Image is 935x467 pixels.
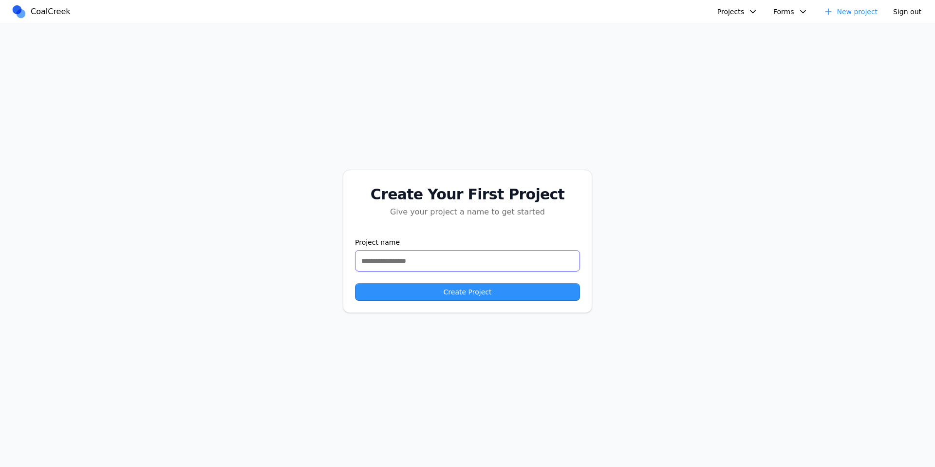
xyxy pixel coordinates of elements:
div: Create Your First Project [355,186,580,203]
a: New project [818,4,884,19]
button: Create Project [355,283,580,301]
button: Sign out [887,4,927,19]
span: CoalCreek [31,6,71,18]
a: CoalCreek [11,4,75,19]
label: Project name [355,237,580,247]
button: Forms [767,4,814,19]
div: Give your project a name to get started [355,206,580,218]
button: Projects [711,4,764,19]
